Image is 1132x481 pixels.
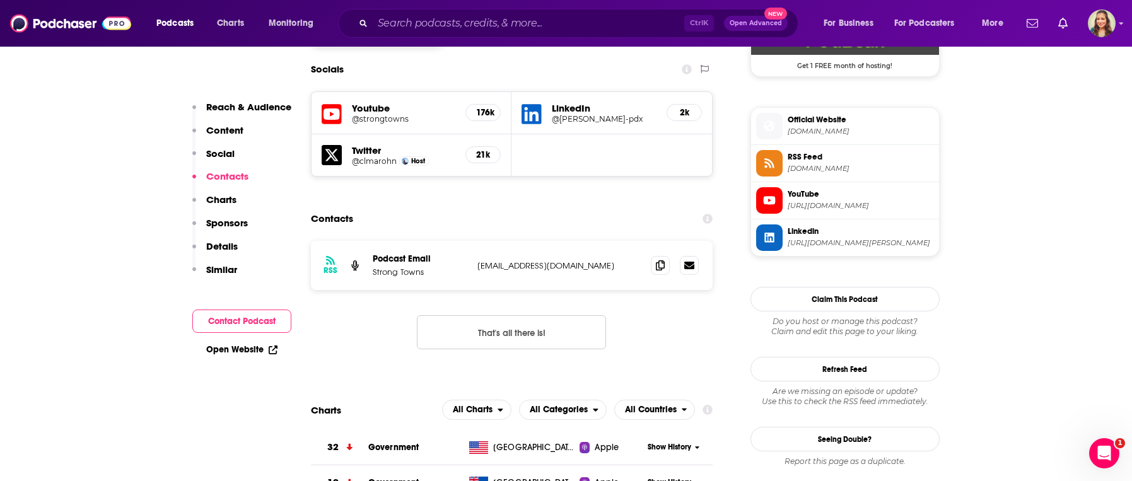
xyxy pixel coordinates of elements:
button: Social [192,148,235,171]
div: Claim and edit this page to your liking. [750,316,940,337]
h2: Charts [311,404,341,416]
button: open menu [519,400,607,420]
button: Refresh Feed [750,357,940,381]
a: [GEOGRAPHIC_DATA] [464,441,580,454]
button: Claim This Podcast [750,287,940,311]
img: Podchaser - Follow, Share and Rate Podcasts [10,11,131,35]
button: Contact Podcast [192,310,291,333]
p: Details [206,240,238,252]
p: Podcast Email [373,253,467,264]
a: YouTube[URL][DOMAIN_NAME] [756,187,934,214]
span: feed.podbean.com [788,164,934,173]
button: open menu [614,400,696,420]
span: New [764,8,787,20]
h5: Youtube [352,102,456,114]
span: All Charts [453,405,493,414]
span: All Countries [625,405,677,414]
span: Podcasts [156,14,194,32]
span: All Categories [530,405,588,414]
a: @strongtowns [352,114,456,124]
span: https://www.linkedin.com/in/tony-jordan-pdx [788,238,934,248]
button: open menu [973,13,1019,33]
button: Sponsors [192,217,248,240]
span: For Podcasters [894,14,955,32]
a: @clmarohn [352,156,397,166]
h2: Platforms [442,400,511,420]
a: Government [368,442,419,453]
span: Show History [648,442,691,453]
a: Podbean Deal: Get 1 FREE month of hosting! [751,17,939,69]
h2: Contacts [311,207,353,231]
span: Ctrl K [684,15,714,32]
a: Linkedin[URL][DOMAIN_NAME][PERSON_NAME] [756,224,934,251]
span: Apple [595,441,619,454]
span: Open Advanced [730,20,782,26]
a: Official Website[DOMAIN_NAME] [756,113,934,139]
span: Charts [217,14,244,32]
h5: 176k [476,107,490,118]
h3: 32 [327,440,339,455]
h2: Countries [614,400,696,420]
h2: Socials [311,57,344,81]
span: Official Website [788,114,934,125]
a: Charts [209,13,252,33]
span: Do you host or manage this podcast? [750,316,940,327]
span: More [982,14,1003,32]
a: Show notifications dropdown [1022,13,1043,34]
a: RSS Feed[DOMAIN_NAME] [756,150,934,177]
button: Show History [643,442,704,453]
a: Show notifications dropdown [1053,13,1073,34]
h3: RSS [324,265,337,275]
a: @[PERSON_NAME]-pdx [552,114,656,124]
h5: LinkedIn [552,102,656,114]
p: [EMAIL_ADDRESS][DOMAIN_NAME] [477,260,641,271]
button: Reach & Audience [192,101,291,124]
button: open menu [815,13,889,33]
iframe: Intercom live chat [1089,438,1119,468]
button: open menu [148,13,210,33]
button: Nothing here. [417,315,606,349]
span: Host [411,157,425,165]
a: 32 [311,430,368,465]
a: Open Website [206,344,277,355]
p: Similar [206,264,237,275]
span: United States [493,441,575,454]
div: Are we missing an episode or update? Use this to check the RSS feed immediately. [750,386,940,407]
span: RSS Feed [788,151,934,163]
p: Sponsors [206,217,248,229]
button: Charts [192,194,236,217]
span: Logged in as adriana.guzman [1088,9,1116,37]
span: Get 1 FREE month of hosting! [751,55,939,70]
span: For Business [824,14,873,32]
h5: 2k [677,107,691,118]
a: Apple [580,441,643,454]
button: Contacts [192,170,248,194]
button: Show profile menu [1088,9,1116,37]
span: 1 [1115,438,1125,448]
button: Content [192,124,243,148]
span: YouTube [788,188,934,200]
p: Contacts [206,170,248,182]
h5: Twitter [352,144,456,156]
button: Similar [192,264,237,287]
span: Linkedin [788,226,934,237]
span: Monitoring [269,14,313,32]
p: Reach & Audience [206,101,291,113]
button: Details [192,240,238,264]
img: Chuck Marohn [402,158,409,165]
p: Social [206,148,235,159]
span: https://www.youtube.com/@strongtowns [788,201,934,211]
a: Seeing Double? [750,427,940,451]
span: strongtowns.podbean.com [788,127,934,136]
p: Charts [206,194,236,206]
h2: Categories [519,400,607,420]
img: User Profile [1088,9,1116,37]
div: Report this page as a duplicate. [750,456,940,467]
button: open menu [442,400,511,420]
